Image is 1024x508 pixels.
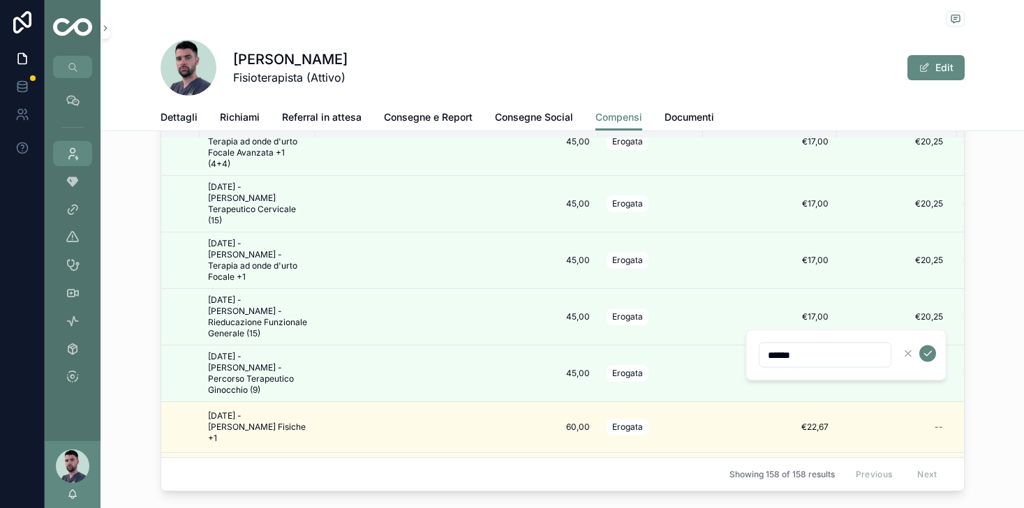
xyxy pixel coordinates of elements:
span: Consegne Social [495,110,573,124]
a: Richiami [220,105,260,133]
span: Erogata [612,421,643,433]
div: -- [963,311,972,322]
span: Fisioterapista (Attivo) [233,69,348,86]
span: Referral in attesa [282,110,362,124]
span: 45,00 [324,368,590,379]
span: €17,00 [711,136,829,147]
span: €20,25 [851,136,943,147]
span: €17,00 [711,368,829,379]
span: Erogata [612,136,643,147]
span: 45,00 [324,198,590,209]
span: Erogata [612,255,643,266]
a: Compensi [595,105,642,131]
span: €22,67 [711,421,829,433]
span: [DATE] - [PERSON_NAME] - Percorso Terapeutico Ginocchio (9) [208,351,307,396]
a: Referral in attesa [282,105,362,133]
h1: [PERSON_NAME] [233,50,348,69]
span: [DATE] - [PERSON_NAME] Terapeutico Cervicale (15) [208,181,307,226]
span: Erogata [612,311,643,322]
span: Erogata [612,368,643,379]
div: -- [963,368,972,379]
span: €17,00 [711,198,829,209]
a: Documenti [665,105,714,133]
span: 45,00 [324,311,590,322]
div: -- [935,421,943,433]
span: €17,00 [711,255,829,266]
div: scrollable content [45,78,101,408]
span: Documenti [665,110,714,124]
span: Erogata [612,198,643,209]
img: App logo [53,18,92,38]
span: Compensi [595,110,642,124]
span: Showing 158 of 158 results [729,469,835,480]
div: -- [963,421,972,433]
span: €20,25 [851,311,943,322]
span: 60,00 [324,421,590,433]
span: [DATE] - [PERSON_NAME] - Rieducazione Funzionale Generale (15) [208,294,307,339]
span: 45,00 [324,255,590,266]
span: [DATE] - [PERSON_NAME] - Terapia ad onde d'urto Focale +1 [208,238,307,283]
span: Dettagli [161,110,198,124]
span: Consegne e Report [384,110,473,124]
span: €20,25 [851,255,943,266]
span: €17,00 [711,311,829,322]
a: Consegne Social [495,105,573,133]
span: €20,25 [851,198,943,209]
button: Edit [907,55,965,80]
a: Consegne e Report [384,105,473,133]
div: -- [963,255,972,266]
a: Dettagli [161,105,198,133]
div: -- [963,198,972,209]
div: -- [963,136,972,147]
span: [DATE] - [PERSON_NAME] Fisiche +1 [208,410,307,444]
span: [DATE] - [PERSON_NAME] - Terapia ad onde d'urto Focale Avanzata +1 (4+4) [208,114,307,170]
span: Richiami [220,110,260,124]
span: 45,00 [324,136,590,147]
